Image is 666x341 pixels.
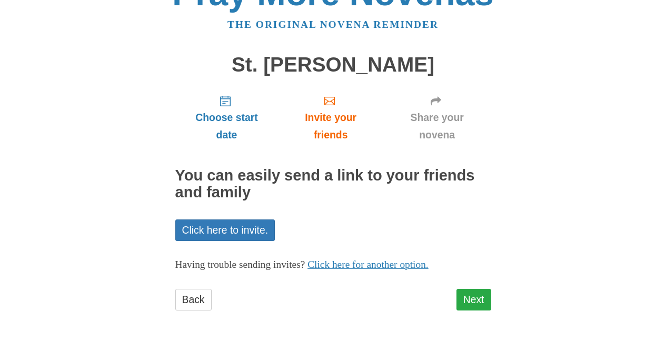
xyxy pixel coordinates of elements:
h2: You can easily send a link to your friends and family [175,167,491,201]
a: Back [175,289,212,310]
a: The original novena reminder [227,19,439,30]
a: Choose start date [175,86,279,149]
span: Invite your friends [289,109,372,144]
a: Next [456,289,491,310]
span: Having trouble sending invites? [175,259,305,270]
a: Click here for another option. [307,259,429,270]
span: Share your novena [394,109,481,144]
a: Invite your friends [278,86,383,149]
a: Click here to invite. [175,219,275,241]
span: Choose start date [186,109,268,144]
a: Share your novena [383,86,491,149]
h1: St. [PERSON_NAME] [175,54,491,76]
